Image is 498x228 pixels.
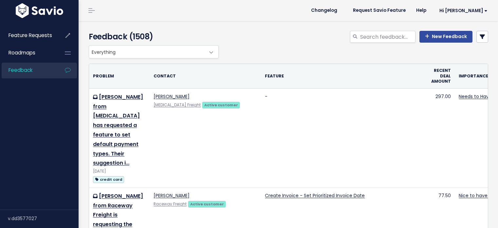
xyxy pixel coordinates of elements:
[14,3,65,18] img: logo-white.9d6f32f41409.svg
[190,201,224,207] strong: Active customer
[188,200,226,207] a: Active customer
[311,8,337,13] span: Changelog
[93,175,124,183] a: credit card
[89,64,150,88] th: Problem
[89,31,215,43] h4: Feedback (1508)
[2,63,54,78] a: Feedback
[265,192,365,199] a: Create Invoice - Set Prioritized Invoice Date
[89,46,205,58] span: Everything
[89,45,219,58] span: Everything
[93,168,146,175] div: [DATE]
[93,176,124,183] span: credit card
[8,210,79,227] div: v.dd3577027
[432,6,493,16] a: Hi [PERSON_NAME]
[439,8,488,13] span: Hi [PERSON_NAME]
[154,102,201,108] a: [MEDICAL_DATA] Freight
[261,88,427,187] td: -
[93,93,143,167] a: [PERSON_NAME] from [MEDICAL_DATA] has requested a feature to set default payment types. Their sug...
[154,93,190,100] a: [PERSON_NAME]
[204,102,238,108] strong: Active customer
[9,67,32,73] span: Feedback
[419,31,472,43] a: New Feedback
[2,45,54,60] a: Roadmaps
[2,28,54,43] a: Feature Requests
[9,49,35,56] span: Roadmaps
[427,64,455,88] th: Recent deal amount
[427,88,455,187] td: 297.00
[150,64,261,88] th: Contact
[202,101,240,108] a: Active customer
[154,201,187,207] a: Raceway Freight
[9,32,52,39] span: Feature Requests
[154,192,190,199] a: [PERSON_NAME]
[411,6,432,15] a: Help
[261,64,427,88] th: Feature
[348,6,411,15] a: Request Savio Feature
[360,31,415,43] input: Search feedback...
